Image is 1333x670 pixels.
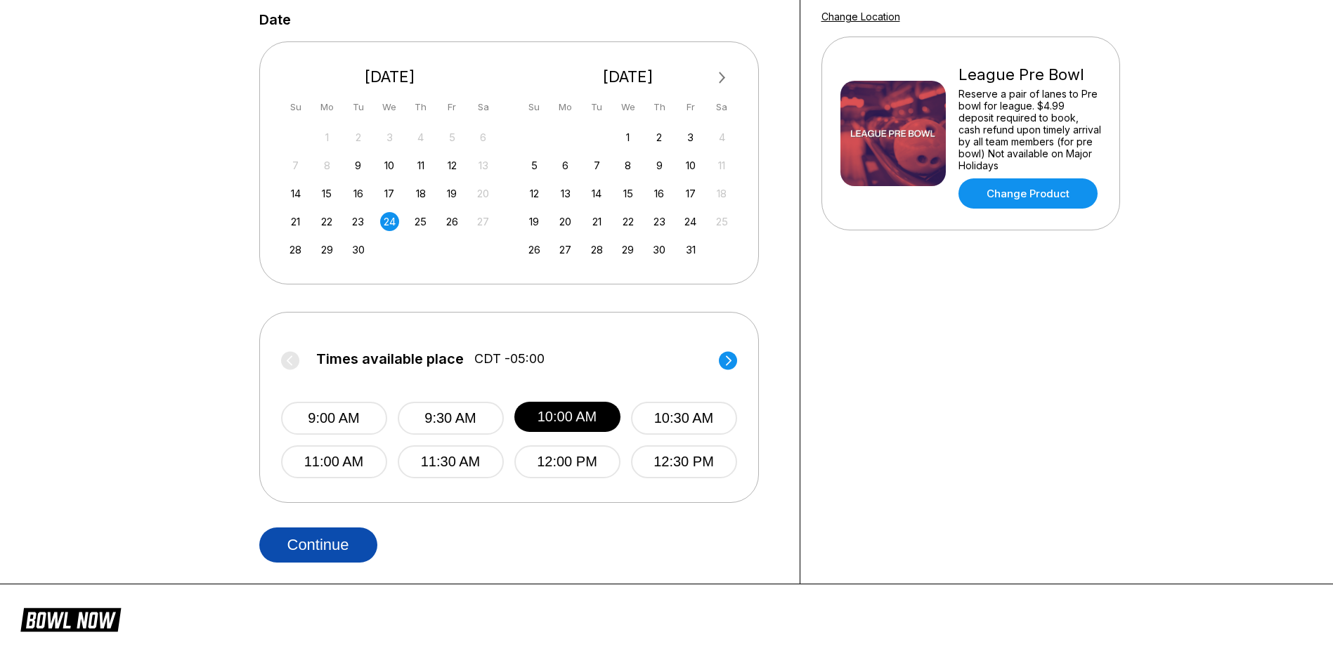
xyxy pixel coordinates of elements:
div: Reserve a pair of lanes to Pre bowl for league. $4.99 deposit required to book, cash refund upon ... [958,88,1101,171]
span: Times available place [316,351,464,367]
div: Th [650,98,669,117]
div: Not available Saturday, October 25th, 2025 [713,212,731,231]
div: Choose Thursday, October 23rd, 2025 [650,212,669,231]
div: Choose Wednesday, October 8th, 2025 [618,156,637,175]
div: Choose Thursday, September 11th, 2025 [411,156,430,175]
div: Not available Saturday, September 13th, 2025 [474,156,493,175]
div: Choose Tuesday, September 16th, 2025 [349,184,368,203]
div: Su [286,98,305,117]
button: Next Month [711,67,734,89]
div: Choose Sunday, September 21st, 2025 [286,212,305,231]
div: Su [525,98,544,117]
div: Choose Friday, October 31st, 2025 [681,240,700,259]
div: League Pre Bowl [958,65,1101,84]
div: We [618,98,637,117]
div: Not available Saturday, October 4th, 2025 [713,128,731,147]
div: Choose Thursday, September 25th, 2025 [411,212,430,231]
div: Sa [474,98,493,117]
div: [DATE] [519,67,737,86]
button: 10:00 AM [514,402,620,432]
div: month 2025-09 [285,126,495,259]
div: Choose Friday, October 24th, 2025 [681,212,700,231]
div: Choose Wednesday, September 24th, 2025 [380,212,399,231]
div: Choose Sunday, October 12th, 2025 [525,184,544,203]
div: Choose Thursday, October 9th, 2025 [650,156,669,175]
div: Choose Sunday, October 19th, 2025 [525,212,544,231]
div: Not available Sunday, September 7th, 2025 [286,156,305,175]
div: Choose Sunday, September 28th, 2025 [286,240,305,259]
div: Choose Friday, October 3rd, 2025 [681,128,700,147]
button: 12:30 PM [631,445,737,478]
div: Choose Tuesday, September 30th, 2025 [349,240,368,259]
div: Choose Friday, September 26th, 2025 [443,212,462,231]
div: Not available Monday, September 1st, 2025 [318,128,337,147]
div: Choose Monday, October 13th, 2025 [556,184,575,203]
div: Choose Wednesday, October 29th, 2025 [618,240,637,259]
button: 11:00 AM [281,445,387,478]
div: Choose Sunday, September 14th, 2025 [286,184,305,203]
div: Choose Tuesday, October 14th, 2025 [587,184,606,203]
div: Choose Thursday, October 30th, 2025 [650,240,669,259]
div: Choose Monday, September 15th, 2025 [318,184,337,203]
div: Not available Saturday, September 27th, 2025 [474,212,493,231]
img: League Pre Bowl [840,81,946,186]
div: Choose Wednesday, October 1st, 2025 [618,128,637,147]
div: Tu [349,98,368,117]
div: Choose Tuesday, October 21st, 2025 [587,212,606,231]
button: 9:30 AM [398,402,504,435]
label: Date [259,12,291,27]
div: Tu [587,98,606,117]
div: Choose Monday, October 27th, 2025 [556,240,575,259]
div: Mo [318,98,337,117]
div: Choose Tuesday, October 28th, 2025 [587,240,606,259]
button: Continue [259,527,377,563]
div: Not available Monday, September 8th, 2025 [318,156,337,175]
div: Th [411,98,430,117]
div: Choose Wednesday, September 17th, 2025 [380,184,399,203]
div: Choose Monday, October 6th, 2025 [556,156,575,175]
button: 9:00 AM [281,402,387,435]
div: Not available Saturday, October 11th, 2025 [713,156,731,175]
div: Not available Tuesday, September 2nd, 2025 [349,128,368,147]
div: Choose Monday, October 20th, 2025 [556,212,575,231]
div: Choose Thursday, October 2nd, 2025 [650,128,669,147]
button: 11:30 AM [398,445,504,478]
div: We [380,98,399,117]
div: Choose Thursday, October 16th, 2025 [650,184,669,203]
div: Fr [443,98,462,117]
div: Not available Wednesday, September 3rd, 2025 [380,128,399,147]
div: Sa [713,98,731,117]
div: Choose Tuesday, September 23rd, 2025 [349,212,368,231]
div: month 2025-10 [523,126,734,259]
div: Not available Saturday, October 18th, 2025 [713,184,731,203]
div: Not available Friday, September 5th, 2025 [443,128,462,147]
div: Fr [681,98,700,117]
a: Change Location [821,11,900,22]
div: Choose Tuesday, October 7th, 2025 [587,156,606,175]
div: Choose Wednesday, September 10th, 2025 [380,156,399,175]
div: Choose Friday, October 10th, 2025 [681,156,700,175]
div: Not available Thursday, September 4th, 2025 [411,128,430,147]
div: Choose Wednesday, October 22nd, 2025 [618,212,637,231]
div: Choose Friday, September 19th, 2025 [443,184,462,203]
div: Not available Saturday, September 20th, 2025 [474,184,493,203]
div: [DATE] [281,67,499,86]
button: 10:30 AM [631,402,737,435]
div: Choose Monday, September 22nd, 2025 [318,212,337,231]
div: Choose Tuesday, September 9th, 2025 [349,156,368,175]
div: Choose Thursday, September 18th, 2025 [411,184,430,203]
div: Not available Saturday, September 6th, 2025 [474,128,493,147]
a: Change Product [958,178,1098,209]
div: Choose Friday, October 17th, 2025 [681,184,700,203]
div: Choose Sunday, October 5th, 2025 [525,156,544,175]
div: Choose Friday, September 12th, 2025 [443,156,462,175]
span: CDT -05:00 [474,351,545,367]
div: Choose Wednesday, October 15th, 2025 [618,184,637,203]
div: Choose Sunday, October 26th, 2025 [525,240,544,259]
div: Choose Monday, September 29th, 2025 [318,240,337,259]
div: Mo [556,98,575,117]
button: 12:00 PM [514,445,620,478]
